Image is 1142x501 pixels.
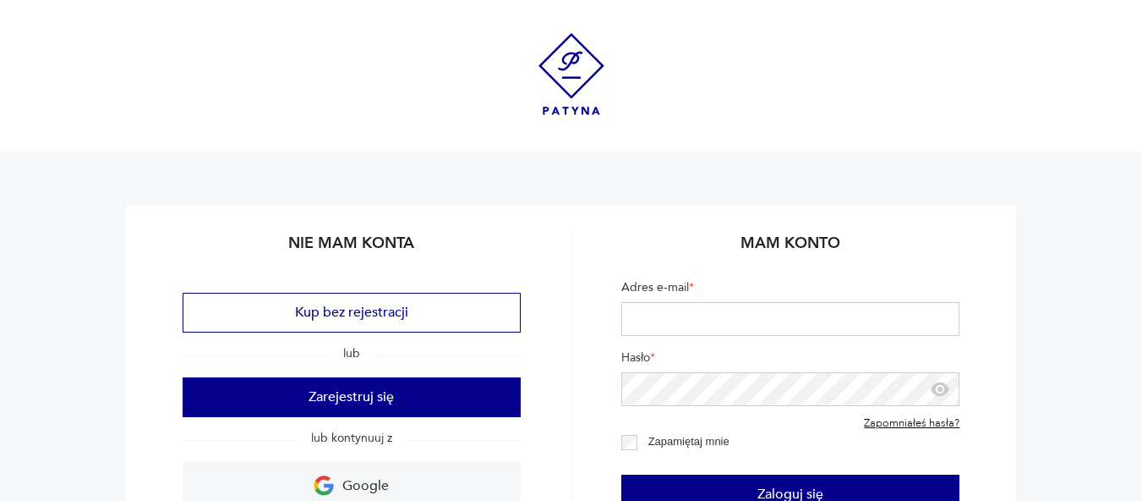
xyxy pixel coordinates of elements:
button: Kup bez rejestracji [183,293,521,333]
img: Ikona Google [314,476,334,496]
label: Adres e-mail [621,279,959,302]
img: Patyna - sklep z meblami i dekoracjami vintage [538,33,604,115]
span: lub kontynuuj z [298,430,406,446]
h2: Mam konto [621,233,959,266]
span: lub [330,345,374,361]
h2: Nie mam konta [183,233,521,266]
p: Google [342,473,389,499]
button: Zarejestruj się [183,377,521,417]
a: Zapomniałeś hasła? [864,417,959,431]
label: Hasło [621,350,959,372]
label: Zapamiętaj mnie [648,435,729,448]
